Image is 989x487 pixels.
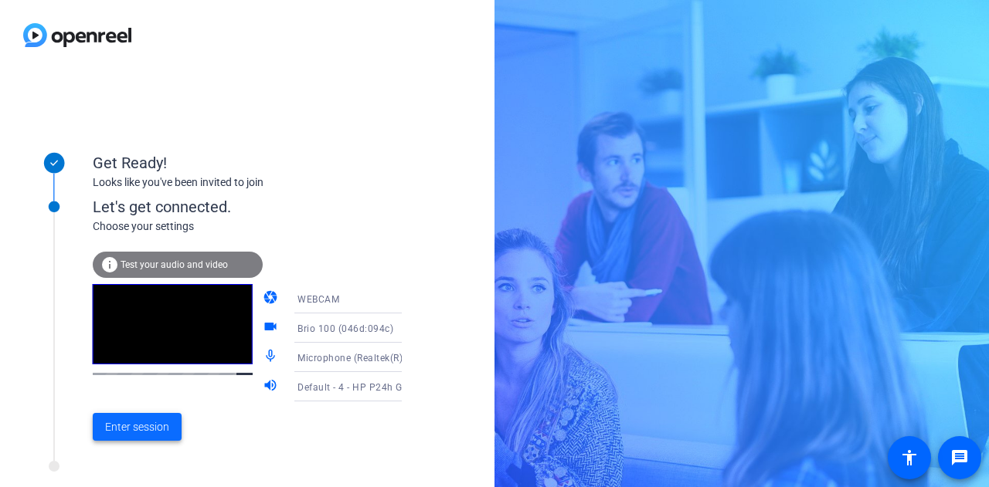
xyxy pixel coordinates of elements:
[263,319,281,337] mat-icon: videocam
[263,377,281,396] mat-icon: volume_up
[93,151,402,174] div: Get Ready!
[93,174,402,191] div: Looks like you've been invited to join
[105,419,169,435] span: Enter session
[100,255,119,274] mat-icon: info
[93,413,182,441] button: Enter session
[121,259,228,270] span: Test your audio and video
[93,195,433,218] div: Let's get connected.
[263,289,281,308] mat-icon: camera
[950,448,969,467] mat-icon: message
[297,351,436,364] span: Microphone (Realtek(R) Audio)
[263,348,281,367] mat-icon: mic_none
[297,294,339,305] span: WEBCAM
[93,218,433,235] div: Choose your settings
[297,380,572,393] span: Default - 4 - HP P24h G5 (AMD High Definition Audio Device)
[297,323,393,334] span: Brio 100 (046d:094c)
[900,448,919,467] mat-icon: accessibility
